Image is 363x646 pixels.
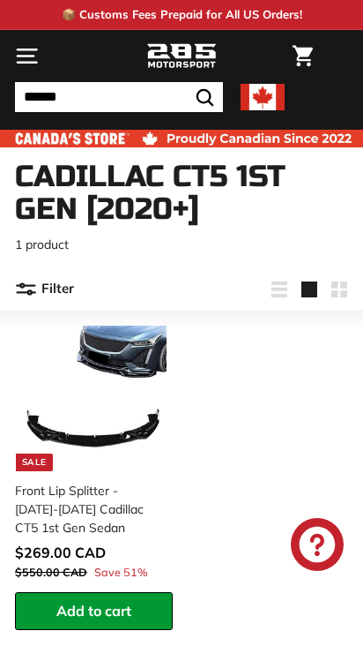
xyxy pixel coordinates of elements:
[15,592,173,630] button: Add to cart
[284,31,322,81] a: Cart
[15,268,74,311] button: Filter
[15,544,106,561] span: $269.00 CAD
[15,565,87,579] span: $550.00 CAD
[21,326,167,471] img: cadillac ct5 2020
[146,41,217,71] img: Logo_285_Motorsport_areodynamics_components
[15,82,223,112] input: Search
[15,236,348,254] p: 1 product
[16,454,53,471] div: Sale
[15,161,348,227] h1: Cadillac CT5 1st Gen [2020+]
[56,602,131,620] span: Add to cart
[15,482,162,537] div: Front Lip Splitter - [DATE]-[DATE] Cadillac CT5 1st Gen Sedan
[94,564,148,581] span: Save 51%
[15,319,173,592] a: Sale cadillac ct5 2020 Front Lip Splitter - [DATE]-[DATE] Cadillac CT5 1st Gen Sedan Save 51%
[285,518,349,575] inbox-online-store-chat: Shopify online store chat
[62,6,302,24] p: 📦 Customs Fees Prepaid for All US Orders!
